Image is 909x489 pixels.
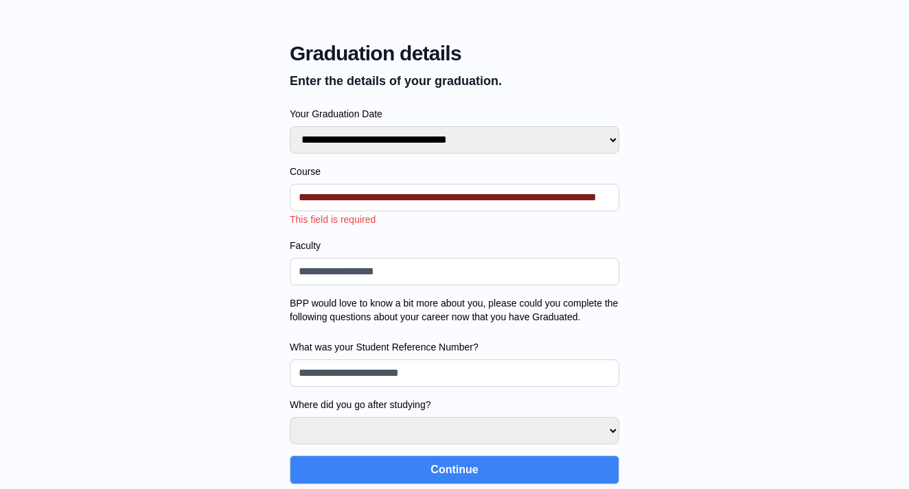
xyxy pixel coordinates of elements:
[290,398,619,412] label: Where did you go after studying?
[290,41,619,66] span: Graduation details
[290,71,619,91] p: Enter the details of your graduation.
[290,214,376,225] span: This field is required
[290,165,619,178] label: Course
[290,340,619,354] label: What was your Student Reference Number?
[290,455,619,484] button: Continue
[290,239,619,252] label: Faculty
[290,296,619,324] label: BPP would love to know a bit more about you, please could you complete the following questions ab...
[290,107,619,121] label: Your Graduation Date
